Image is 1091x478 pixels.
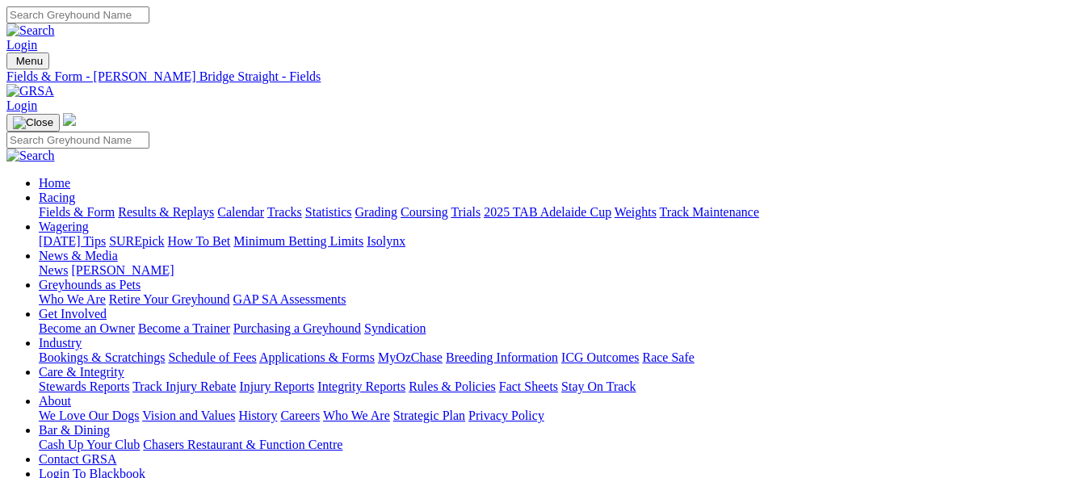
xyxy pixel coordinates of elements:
a: MyOzChase [378,350,443,364]
a: Cash Up Your Club [39,438,140,451]
div: Bar & Dining [39,438,1085,452]
a: Race Safe [642,350,694,364]
a: We Love Our Dogs [39,409,139,422]
a: Purchasing a Greyhound [233,321,361,335]
a: History [238,409,277,422]
a: SUREpick [109,234,164,248]
div: Industry [39,350,1085,365]
a: Home [39,176,70,190]
span: Menu [16,55,43,67]
a: Careers [280,409,320,422]
div: Get Involved [39,321,1085,336]
a: Contact GRSA [39,452,116,466]
a: [DATE] Tips [39,234,106,248]
a: Track Injury Rebate [132,379,236,393]
img: Close [13,116,53,129]
a: Applications & Forms [259,350,375,364]
a: Industry [39,336,82,350]
a: Vision and Values [142,409,235,422]
a: Coursing [401,205,448,219]
a: Care & Integrity [39,365,124,379]
div: Racing [39,205,1085,220]
img: GRSA [6,84,54,99]
div: News & Media [39,263,1085,278]
a: Calendar [217,205,264,219]
a: How To Bet [168,234,231,248]
a: Login [6,99,37,112]
a: Who We Are [39,292,106,306]
a: Schedule of Fees [168,350,256,364]
a: Chasers Restaurant & Function Centre [143,438,342,451]
a: Grading [355,205,397,219]
a: Stay On Track [561,379,636,393]
div: Care & Integrity [39,379,1085,394]
a: Bar & Dining [39,423,110,437]
a: Retire Your Greyhound [109,292,230,306]
a: Bookings & Scratchings [39,350,165,364]
a: Wagering [39,220,89,233]
a: Trials [451,205,480,219]
div: Greyhounds as Pets [39,292,1085,307]
img: logo-grsa-white.png [63,113,76,126]
a: Injury Reports [239,379,314,393]
div: Wagering [39,234,1085,249]
a: Weights [615,205,657,219]
a: Rules & Policies [409,379,496,393]
a: Tracks [267,205,302,219]
img: Search [6,149,55,163]
button: Toggle navigation [6,52,49,69]
a: Integrity Reports [317,379,405,393]
a: Greyhounds as Pets [39,278,141,291]
a: [PERSON_NAME] [71,263,174,277]
a: Become a Trainer [138,321,230,335]
a: About [39,394,71,408]
img: Search [6,23,55,38]
a: Track Maintenance [660,205,759,219]
a: Stewards Reports [39,379,129,393]
a: Isolynx [367,234,405,248]
a: Minimum Betting Limits [233,234,363,248]
a: 2025 TAB Adelaide Cup [484,205,611,219]
a: Statistics [305,205,352,219]
a: Strategic Plan [393,409,465,422]
a: ICG Outcomes [561,350,639,364]
a: Fields & Form [39,205,115,219]
a: News & Media [39,249,118,262]
input: Search [6,6,149,23]
a: Fact Sheets [499,379,558,393]
a: Become an Owner [39,321,135,335]
button: Toggle navigation [6,114,60,132]
a: News [39,263,68,277]
a: Privacy Policy [468,409,544,422]
a: Racing [39,191,75,204]
a: Breeding Information [446,350,558,364]
a: Syndication [364,321,426,335]
a: Get Involved [39,307,107,321]
a: Login [6,38,37,52]
a: Results & Replays [118,205,214,219]
a: Fields & Form - [PERSON_NAME] Bridge Straight - Fields [6,69,1085,84]
a: Who We Are [323,409,390,422]
a: GAP SA Assessments [233,292,346,306]
input: Search [6,132,149,149]
div: About [39,409,1085,423]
